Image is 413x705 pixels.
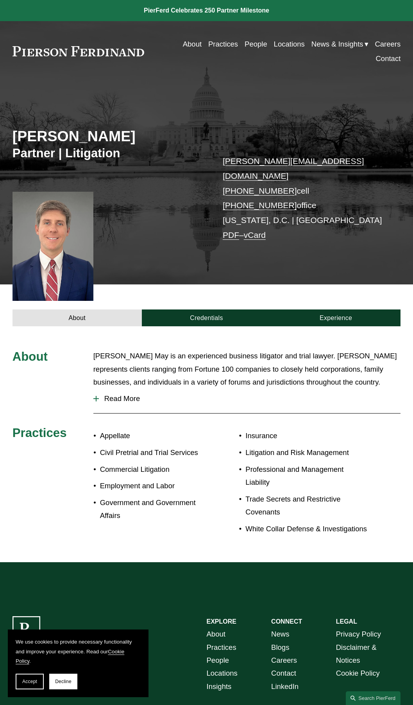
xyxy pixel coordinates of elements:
a: Cookie Policy [16,649,124,664]
a: Careers [375,37,400,51]
p: Employment and Labor [100,479,207,492]
a: Careers [271,654,297,667]
a: About [183,37,202,51]
a: vCard [244,230,266,239]
strong: CONNECT [271,618,302,625]
a: Disclaimer & Notices [336,641,401,667]
span: About [13,350,48,363]
a: Blogs [271,641,289,654]
p: Civil Pretrial and Trial Services [100,446,207,459]
a: About [13,309,142,326]
p: White Collar Defense & Investigations [245,522,368,535]
p: Appellate [100,429,207,442]
a: Locations [207,667,238,680]
a: Insights [207,680,232,693]
p: Insurance [245,429,368,442]
span: Accept [22,679,37,684]
a: About [207,628,225,640]
h2: [PERSON_NAME] [13,128,207,146]
a: PDF [223,230,239,239]
a: News [271,628,289,640]
a: [PHONE_NUMBER] [223,186,297,195]
p: Commercial Litigation [100,463,207,476]
a: Search this site [346,691,400,705]
button: Read More [93,388,401,409]
a: People [207,654,229,667]
a: [PERSON_NAME][EMAIL_ADDRESS][DOMAIN_NAME] [223,156,364,180]
a: folder dropdown [311,37,368,51]
p: Professional and Management Liability [245,463,368,489]
strong: EXPLORE [207,618,236,625]
a: Cookie Policy [336,667,380,680]
span: News & Insights [311,38,363,50]
a: [PHONE_NUMBER] [223,201,297,210]
button: Accept [16,674,44,689]
h3: Partner | Litigation [13,146,207,161]
p: cell office [US_STATE], D.C. | [GEOGRAPHIC_DATA] – [223,154,384,243]
span: Decline [55,679,72,684]
p: Government and Government Affairs [100,496,207,522]
p: [PERSON_NAME] May is an experienced business litigator and trial lawyer. [PERSON_NAME] represents... [93,349,401,388]
span: Practices [13,426,67,440]
a: LinkedIn [271,680,299,693]
span: Read More [99,394,401,403]
p: We use cookies to provide necessary functionality and improve your experience. Read our . [16,637,141,666]
strong: LEGAL [336,618,357,625]
p: Trade Secrets and Restrictive Covenants [245,493,368,519]
a: Contact [271,667,296,680]
a: Experience [271,309,400,326]
a: Credentials [142,309,271,326]
section: Cookie banner [8,629,148,697]
p: Litigation and Risk Management [245,446,368,459]
a: People [245,37,267,51]
a: Practices [208,37,238,51]
a: Locations [274,37,305,51]
a: Privacy Policy [336,628,381,640]
a: Contact [375,51,400,66]
button: Decline [49,674,77,689]
a: Practices [207,641,236,654]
